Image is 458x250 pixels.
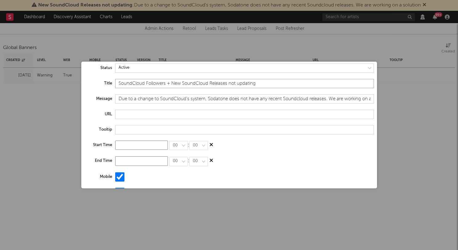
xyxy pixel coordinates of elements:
label: Status [84,64,115,79]
div: : [115,141,374,156]
label: Title [84,79,115,94]
label: Web [84,188,115,203]
label: Start Time [84,141,115,156]
label: URL [84,110,115,125]
label: Mobile [84,172,115,188]
label: End Time [84,156,115,172]
label: Message [84,94,115,110]
label: Tooltip [84,125,115,141]
div: : [115,156,374,172]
